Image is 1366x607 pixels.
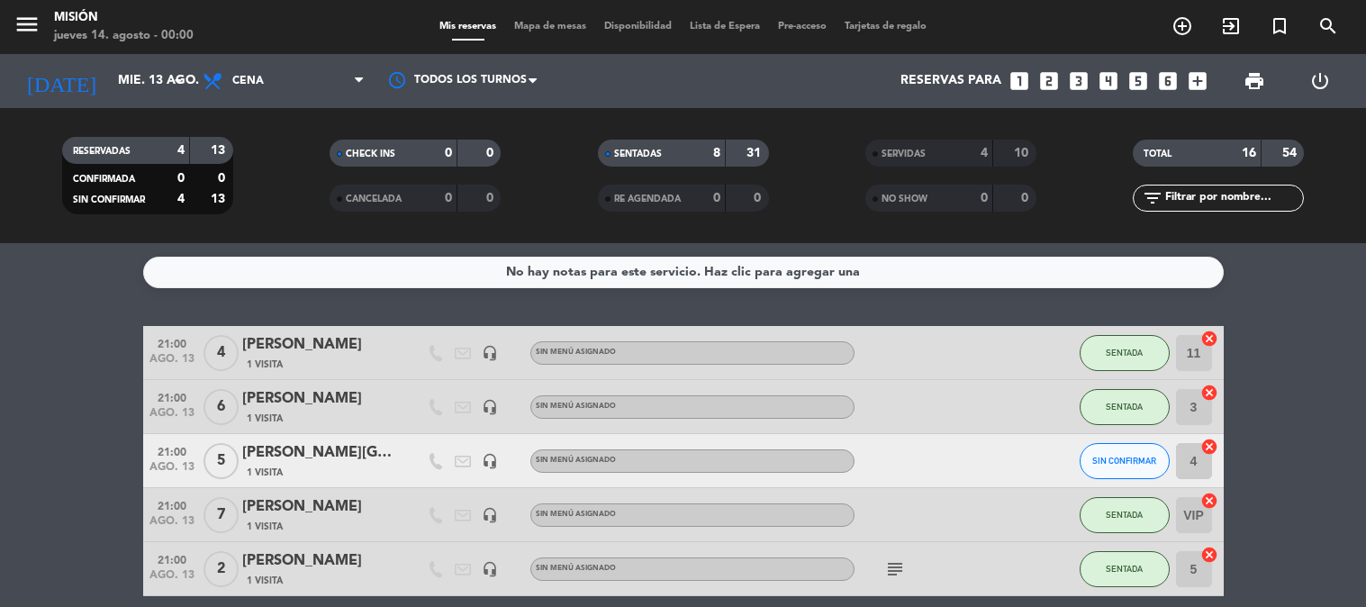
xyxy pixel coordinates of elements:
[73,175,135,184] span: CONFIRMADA
[1269,15,1290,37] i: turned_in_not
[882,149,926,159] span: SERVIDAS
[149,332,194,353] span: 21:00
[242,387,395,411] div: [PERSON_NAME]
[1106,348,1143,358] span: SENTADA
[149,548,194,569] span: 21:00
[1287,54,1352,108] div: LOG OUT
[1126,69,1150,93] i: looks_5
[614,149,662,159] span: SENTADAS
[981,147,988,159] strong: 4
[681,22,769,32] span: Lista de Espera
[482,345,498,361] i: headset_mic
[1309,70,1331,92] i: power_settings_new
[149,569,194,590] span: ago. 13
[14,61,109,101] i: [DATE]
[1282,147,1300,159] strong: 54
[14,11,41,44] button: menu
[204,389,239,425] span: 6
[1242,147,1256,159] strong: 16
[482,399,498,415] i: headset_mic
[149,407,194,428] span: ago. 13
[981,192,988,204] strong: 0
[884,558,906,580] i: subject
[713,147,720,159] strong: 8
[1092,456,1156,466] span: SIN CONFIRMAR
[536,403,616,410] span: Sin menú asignado
[242,495,395,519] div: [PERSON_NAME]
[1244,70,1265,92] span: print
[1106,510,1143,520] span: SENTADA
[882,195,927,204] span: NO SHOW
[505,22,595,32] span: Mapa de mesas
[536,349,616,356] span: Sin menú asignado
[536,511,616,518] span: Sin menú asignado
[242,549,395,573] div: [PERSON_NAME]
[204,551,239,587] span: 2
[1186,69,1209,93] i: add_box
[247,574,283,588] span: 1 Visita
[1080,551,1170,587] button: SENTADA
[1067,69,1090,93] i: looks_3
[1080,443,1170,479] button: SIN CONFIRMAR
[746,147,764,159] strong: 31
[204,335,239,371] span: 4
[177,172,185,185] strong: 0
[1080,335,1170,371] button: SENTADA
[900,74,1001,88] span: Reservas para
[1008,69,1031,93] i: looks_one
[211,144,229,157] strong: 13
[242,333,395,357] div: [PERSON_NAME]
[482,507,498,523] i: headset_mic
[1142,187,1163,209] i: filter_list
[167,70,189,92] i: arrow_drop_down
[1163,188,1303,208] input: Filtrar por nombre...
[149,515,194,536] span: ago. 13
[482,453,498,469] i: headset_mic
[73,195,145,204] span: SIN CONFIRMAR
[1106,402,1143,412] span: SENTADA
[536,457,616,464] span: Sin menú asignado
[14,11,41,38] i: menu
[149,440,194,461] span: 21:00
[218,172,229,185] strong: 0
[204,497,239,533] span: 7
[1200,546,1218,564] i: cancel
[1021,192,1032,204] strong: 0
[54,9,194,27] div: Misión
[430,22,505,32] span: Mis reservas
[149,353,194,374] span: ago. 13
[506,262,860,283] div: No hay notas para este servicio. Haz clic para agregar una
[149,494,194,515] span: 21:00
[73,147,131,156] span: RESERVADAS
[54,27,194,45] div: jueves 14. agosto - 00:00
[1200,438,1218,456] i: cancel
[486,192,497,204] strong: 0
[247,520,283,534] span: 1 Visita
[1172,15,1193,37] i: add_circle_outline
[445,192,452,204] strong: 0
[247,466,283,480] span: 1 Visita
[1156,69,1180,93] i: looks_6
[754,192,764,204] strong: 0
[836,22,936,32] span: Tarjetas de regalo
[1106,564,1143,574] span: SENTADA
[1200,492,1218,510] i: cancel
[1144,149,1172,159] span: TOTAL
[204,443,239,479] span: 5
[769,22,836,32] span: Pre-acceso
[1317,15,1339,37] i: search
[177,144,185,157] strong: 4
[1220,15,1242,37] i: exit_to_app
[482,561,498,577] i: headset_mic
[346,149,395,159] span: CHECK INS
[149,386,194,407] span: 21:00
[1037,69,1061,93] i: looks_two
[346,195,402,204] span: CANCELADA
[595,22,681,32] span: Disponibilidad
[445,147,452,159] strong: 0
[614,195,681,204] span: RE AGENDADA
[1200,330,1218,348] i: cancel
[536,565,616,572] span: Sin menú asignado
[1200,384,1218,402] i: cancel
[486,147,497,159] strong: 0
